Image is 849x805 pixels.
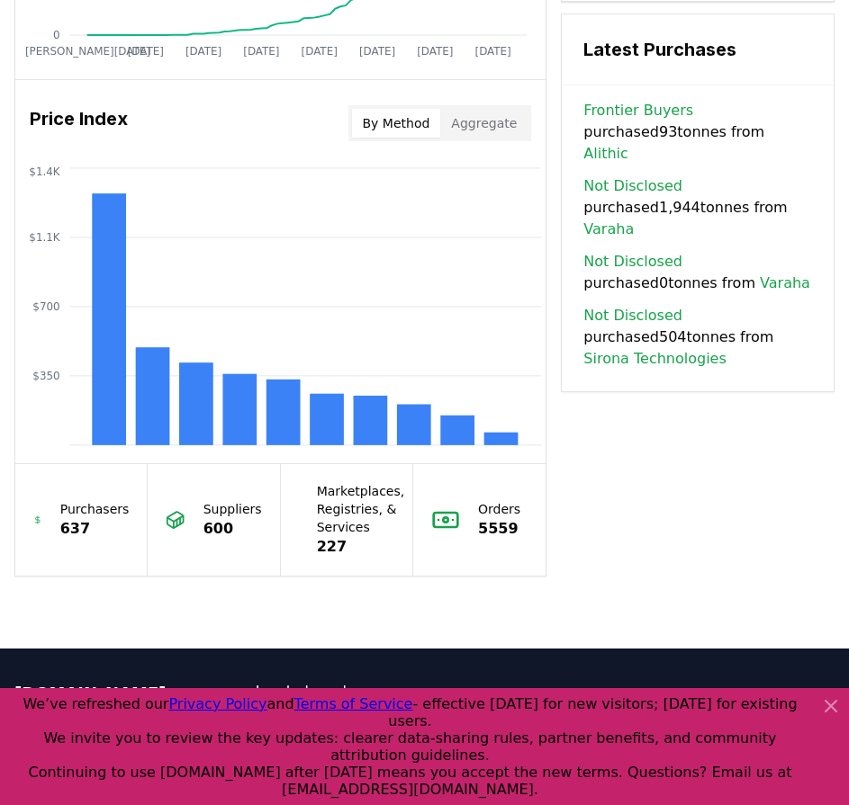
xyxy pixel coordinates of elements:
[128,46,164,58] tspan: [DATE]
[60,518,130,540] p: 637
[583,100,812,165] span: purchased 93 tonnes from
[302,46,338,58] tspan: [DATE]
[185,46,221,58] tspan: [DATE]
[60,500,130,518] p: Purchasers
[417,46,453,58] tspan: [DATE]
[478,500,520,518] p: Orders
[583,305,812,370] span: purchased 504 tonnes from
[317,482,405,536] p: Marketplaces, Registries, & Services
[32,370,59,382] tspan: $350
[256,681,425,702] a: Leaderboards
[583,36,812,63] h3: Latest Purchases
[352,109,441,138] button: By Method
[440,109,528,138] button: Aggregate
[32,300,59,313] tspan: $700
[29,165,61,178] tspan: $1.4K
[53,29,60,41] tspan: 0
[583,219,634,240] a: Varaha
[583,175,682,197] a: Not Disclosed
[478,518,520,540] p: 5559
[583,175,812,240] span: purchased 1,944 tonnes from
[583,251,682,273] a: Not Disclosed
[359,46,395,58] tspan: [DATE]
[583,305,682,326] a: Not Disclosed
[25,46,150,58] tspan: [PERSON_NAME][DATE]
[583,100,693,121] a: Frontier Buyers
[317,536,405,558] p: 227
[475,46,511,58] tspan: [DATE]
[203,518,262,540] p: 600
[29,231,61,244] tspan: $1.1K
[14,681,184,706] p: [DOMAIN_NAME]
[583,251,812,294] span: purchased 0 tonnes from
[243,46,279,58] tspan: [DATE]
[760,273,810,294] a: Varaha
[30,105,128,141] h3: Price Index
[203,500,262,518] p: Suppliers
[583,348,726,370] a: Sirona Technologies
[583,143,628,165] a: Alithic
